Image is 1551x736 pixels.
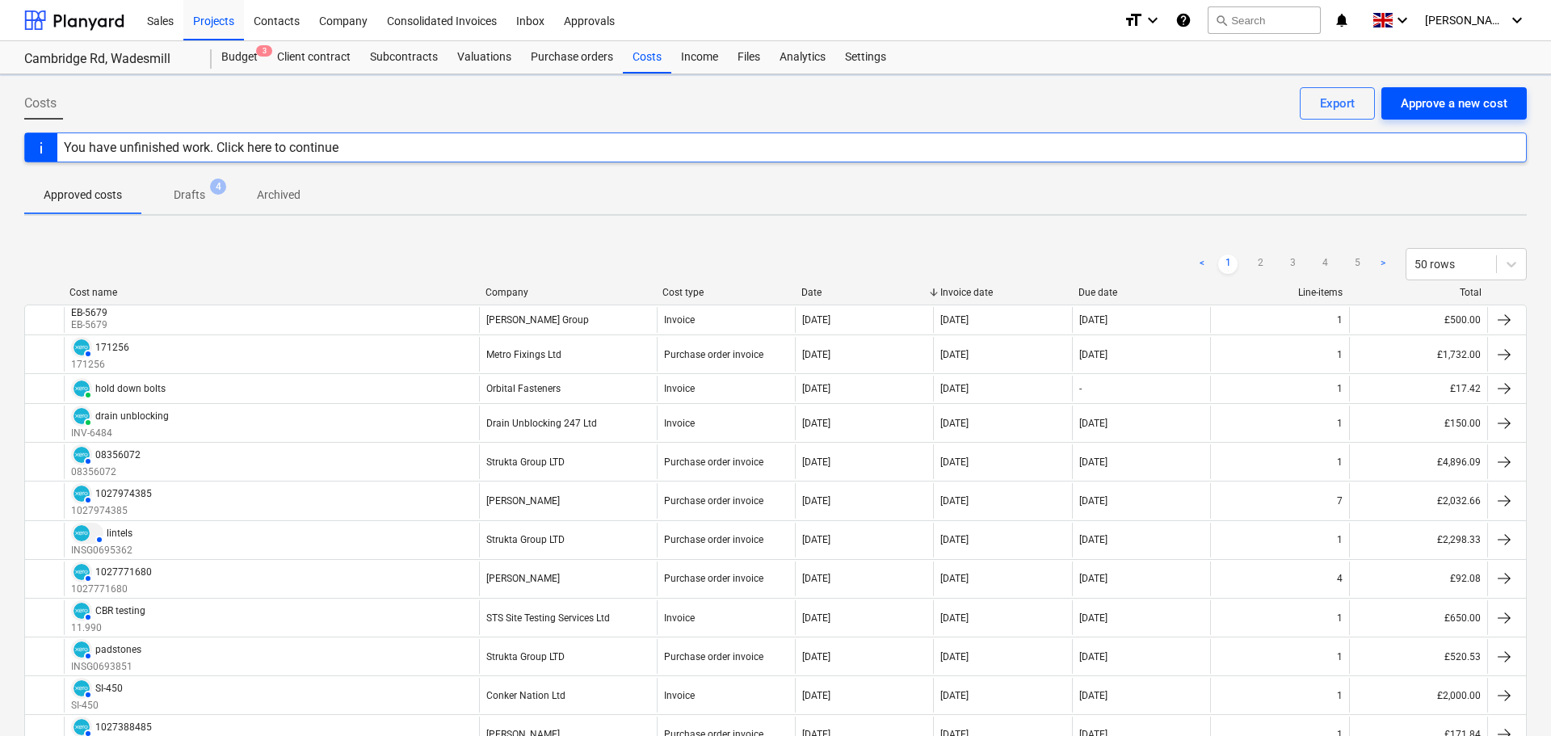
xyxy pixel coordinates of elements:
[1349,483,1487,518] div: £2,032.66
[71,504,152,518] p: 1027974385
[1215,14,1228,27] span: search
[95,644,141,655] div: padstones
[74,641,90,658] img: xero.svg
[1218,254,1238,274] a: Page 1 is your current page
[662,287,788,298] div: Cost type
[448,41,521,74] div: Valuations
[1349,444,1487,479] div: £4,896.09
[802,612,830,624] div: [DATE]
[74,564,90,580] img: xero.svg
[1208,6,1321,34] button: Search
[1217,287,1343,298] div: Line-items
[95,342,129,353] div: 171256
[257,187,301,204] p: Archived
[1470,658,1551,736] iframe: Chat Widget
[802,651,830,662] div: [DATE]
[71,318,111,332] p: EB-5679
[664,456,763,468] div: Purchase order invoice
[1079,690,1108,701] div: [DATE]
[940,573,969,584] div: [DATE]
[212,41,267,74] div: Budget
[1079,612,1108,624] div: [DATE]
[1337,612,1343,624] div: 1
[71,378,92,399] div: Invoice has been synced with Xero and its status is currently PAID
[1079,314,1108,326] div: [DATE]
[728,41,770,74] a: Files
[486,690,565,701] div: Conker Nation Ltd
[1250,254,1270,274] a: Page 2
[1337,495,1343,507] div: 7
[940,287,1066,298] div: Invoice date
[212,41,267,74] a: Budget3
[1315,254,1335,274] a: Page 4
[802,349,830,360] div: [DATE]
[1349,678,1487,713] div: £2,000.00
[486,651,565,662] div: Strukta Group LTD
[770,41,835,74] div: Analytics
[802,495,830,507] div: [DATE]
[835,41,896,74] a: Settings
[1079,573,1108,584] div: [DATE]
[802,383,830,394] div: [DATE]
[664,612,695,624] div: Invoice
[664,651,763,662] div: Purchase order invoice
[664,349,763,360] div: Purchase order invoice
[210,179,226,195] span: 4
[95,721,152,733] div: 1027388485
[360,41,448,74] a: Subcontracts
[1401,93,1507,114] div: Approve a new cost
[267,41,360,74] div: Client contract
[1079,495,1108,507] div: [DATE]
[801,287,927,298] div: Date
[1079,456,1108,468] div: [DATE]
[64,140,338,155] div: You have unfinished work. Click here to continue
[95,605,145,616] div: CBR testing
[107,528,132,539] div: lintels
[95,683,123,694] div: SI-450
[71,523,103,544] div: Invoice has been synced with Xero and its status is currently AUTHORISED
[95,566,152,578] div: 1027771680
[74,680,90,696] img: xero.svg
[486,349,561,360] div: Metro Fixings Ltd
[664,418,695,429] div: Invoice
[664,495,763,507] div: Purchase order invoice
[1283,254,1302,274] a: Page 3
[74,339,90,355] img: xero.svg
[74,381,90,397] img: xero.svg
[24,94,57,113] span: Costs
[74,447,90,463] img: xero.svg
[1337,456,1343,468] div: 1
[486,383,561,394] div: Orbital Fasteners
[940,349,969,360] div: [DATE]
[1393,11,1412,30] i: keyboard_arrow_down
[940,651,969,662] div: [DATE]
[1337,651,1343,662] div: 1
[671,41,728,74] div: Income
[71,358,129,372] p: 171256
[486,314,589,326] div: [PERSON_NAME] Group
[1079,383,1082,394] div: -
[1334,11,1350,30] i: notifications
[71,561,92,582] div: Invoice has been synced with Xero and its status is currently AUTHORISED
[1337,314,1343,326] div: 1
[1337,573,1343,584] div: 4
[74,603,90,619] img: xero.svg
[1320,93,1355,114] div: Export
[664,383,695,394] div: Invoice
[174,187,205,204] p: Drafts
[71,427,169,440] p: INV-6484
[940,612,969,624] div: [DATE]
[71,621,145,635] p: 11.990
[1349,561,1487,596] div: £92.08
[940,534,969,545] div: [DATE]
[1349,406,1487,440] div: £150.00
[1337,418,1343,429] div: 1
[95,383,166,394] div: hold down bolts
[1349,376,1487,402] div: £17.42
[1337,383,1343,394] div: 1
[1337,690,1343,701] div: 1
[1079,418,1108,429] div: [DATE]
